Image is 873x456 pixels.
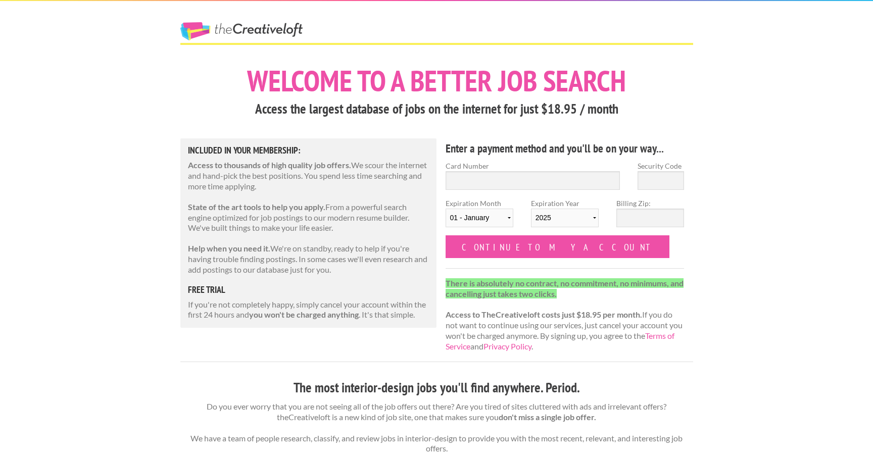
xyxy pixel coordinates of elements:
a: Privacy Policy [483,341,531,351]
h3: The most interior-design jobs you'll find anywhere. Period. [180,378,693,397]
strong: State of the art tools to help you apply. [188,202,325,212]
h5: Included in Your Membership: [188,146,429,155]
a: Terms of Service [446,331,674,351]
strong: Help when you need it. [188,243,270,253]
label: Expiration Year [531,198,599,235]
h3: Access the largest database of jobs on the internet for just $18.95 / month [180,99,693,119]
select: Expiration Month [446,209,513,227]
h5: free trial [188,285,429,294]
strong: There is absolutely no contract, no commitment, no minimums, and cancelling just takes two clicks. [446,278,684,298]
label: Card Number [446,161,620,171]
h4: Enter a payment method and you'll be on your way... [446,140,685,157]
p: From a powerful search engine optimized for job postings to our modern resume builder. We've buil... [188,202,429,233]
label: Expiration Month [446,198,513,235]
p: If you're not completely happy, simply cancel your account within the first 24 hours and . It's t... [188,299,429,321]
a: The Creative Loft [180,22,303,40]
select: Expiration Year [531,209,599,227]
p: We scour the internet and hand-pick the best positions. You spend less time searching and more ti... [188,160,429,191]
strong: you won't be charged anything [249,310,359,319]
label: Security Code [638,161,684,171]
strong: don't miss a single job offer. [499,412,596,422]
h1: Welcome to a better job search [180,66,693,95]
strong: Access to thousands of high quality job offers. [188,160,351,170]
label: Billing Zip: [616,198,684,209]
p: We're on standby, ready to help if you're having trouble finding postings. In some cases we'll ev... [188,243,429,275]
p: If you do not want to continue using our services, just cancel your account you won't be charged ... [446,278,685,352]
strong: Access to TheCreativeloft costs just $18.95 per month. [446,310,642,319]
input: Continue to my account [446,235,670,258]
